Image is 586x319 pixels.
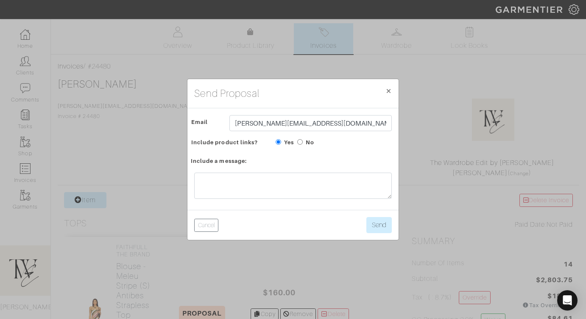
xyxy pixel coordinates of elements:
div: Open Intercom Messenger [557,290,578,311]
span: Email [191,116,208,128]
label: No [306,138,314,146]
span: Include a message: [191,155,247,167]
span: × [385,85,392,96]
span: Include product links? [191,136,258,148]
h4: Send Proposal [194,86,260,101]
label: Yes [284,138,294,146]
button: Cancel [194,219,218,232]
button: Send [366,217,392,233]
